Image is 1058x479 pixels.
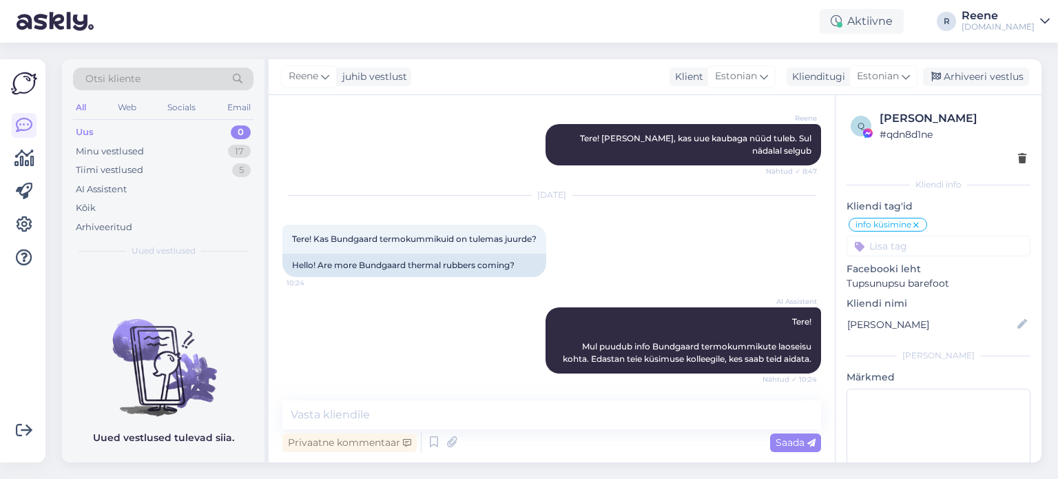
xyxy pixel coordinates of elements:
[282,189,821,201] div: [DATE]
[847,317,1015,332] input: Lisa nimi
[923,68,1029,86] div: Arhiveeri vestlus
[962,10,1035,21] div: Reene
[93,431,234,445] p: Uued vestlused tulevad siia.
[282,254,546,277] div: Hello! Are more Bundgaard thermal rubbers coming?
[73,99,89,116] div: All
[765,113,817,123] span: Reene
[962,10,1050,32] a: Reene[DOMAIN_NAME]
[765,296,817,307] span: AI Assistent
[232,163,251,177] div: 5
[76,201,96,215] div: Kõik
[847,276,1030,291] p: Tupsunupsu barefoot
[937,12,956,31] div: R
[787,70,845,84] div: Klienditugi
[287,278,338,288] span: 10:24
[337,70,407,84] div: juhib vestlust
[847,349,1030,362] div: [PERSON_NAME]
[847,236,1030,256] input: Lisa tag
[289,69,318,84] span: Reene
[292,234,537,244] span: Tere! Kas Bundgaard termokummikuid on tulemas juurde?
[847,199,1030,214] p: Kliendi tag'id
[165,99,198,116] div: Socials
[763,374,817,385] span: Nähtud ✓ 10:24
[76,163,143,177] div: Tiimi vestlused
[76,125,94,139] div: Uus
[847,179,1030,191] div: Kliendi info
[847,296,1030,311] p: Kliendi nimi
[855,221,911,229] span: info küsimine
[115,99,139,116] div: Web
[231,125,251,139] div: 0
[76,183,127,196] div: AI Assistent
[225,99,253,116] div: Email
[715,69,757,84] span: Estonian
[76,145,144,159] div: Minu vestlused
[62,294,264,418] img: No chats
[282,434,417,452] div: Privaatne kommentaar
[880,127,1026,142] div: # qdn8d1ne
[228,145,251,159] div: 17
[11,70,37,96] img: Askly Logo
[776,436,816,449] span: Saada
[847,370,1030,385] p: Märkmed
[76,221,132,234] div: Arhiveeritud
[880,110,1026,127] div: [PERSON_NAME]
[670,70,703,84] div: Klient
[858,121,864,131] span: q
[820,9,904,34] div: Aktiivne
[132,245,196,257] span: Uued vestlused
[765,166,817,176] span: Nähtud ✓ 8:47
[962,21,1035,32] div: [DOMAIN_NAME]
[857,69,899,84] span: Estonian
[85,72,141,86] span: Otsi kliente
[580,133,813,156] span: Tere! [PERSON_NAME], kas uue kaubaga nüüd tuleb. Sul nädalal selgub
[847,262,1030,276] p: Facebooki leht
